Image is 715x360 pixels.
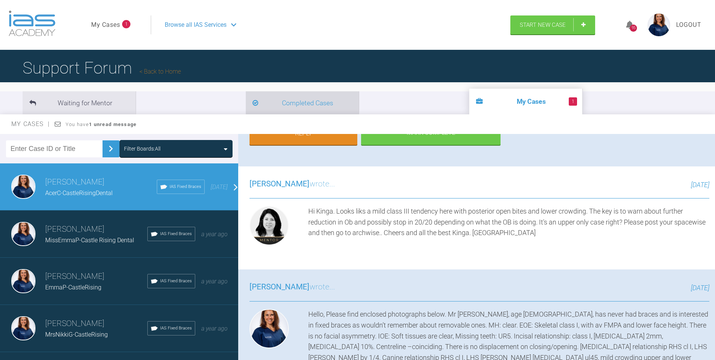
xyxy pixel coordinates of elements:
[122,20,130,28] span: 1
[11,175,35,199] img: Kinga Maciejewska
[6,140,103,157] input: Enter Case ID or Title
[308,206,709,248] div: Hi Kinga. Looks liks a mild class III tendency here with posterior open bites and lower crowding....
[45,176,157,189] h3: [PERSON_NAME]
[165,20,227,30] span: Browse all IAS Services
[89,122,136,127] strong: 1 unread message
[201,278,228,285] span: a year ago
[246,91,359,114] li: Completed Cases
[23,55,181,81] h1: Support Forum
[676,20,701,30] a: Logout
[250,179,309,188] span: [PERSON_NAME]
[124,145,161,153] div: Filter Boards: All
[201,325,228,332] span: a year ago
[11,316,35,340] img: Kinga Maciejewska
[11,120,50,128] span: My Cases
[160,278,192,285] span: IAS Fixed Braces
[160,231,192,237] span: IAS Fixed Braces
[211,183,228,191] span: [DATE]
[45,189,113,197] span: AcerC-CastleRisingDental
[520,22,566,28] span: Start New Case
[510,15,595,34] a: Start New Case
[250,206,289,245] img: Hooria Olsen
[45,284,101,291] span: EmmaP-CastleRising
[45,223,147,236] h3: [PERSON_NAME]
[11,269,35,293] img: Kinga Maciejewska
[45,331,108,338] span: MrsNikkiG-CastleRising
[469,89,582,114] li: My Cases
[648,14,670,36] img: profile.png
[569,97,577,106] span: 1
[630,25,637,32] div: 95
[170,183,201,190] span: IAS Fixed Braces
[250,281,335,294] h3: wrote...
[11,222,35,246] img: Kinga Maciejewska
[160,325,192,332] span: IAS Fixed Braces
[201,231,228,238] span: a year ago
[691,181,709,189] span: [DATE]
[45,237,134,244] span: MissEmmaP-Castle Rising Dental
[139,68,181,75] a: Back to Home
[250,309,289,348] img: Kinga Maciejewska
[45,317,147,330] h3: [PERSON_NAME]
[9,11,55,36] img: logo-light.3e3ef733.png
[250,178,335,191] h3: wrote...
[691,284,709,292] span: [DATE]
[105,143,117,155] img: chevronRight.28bd32b0.svg
[91,20,120,30] a: My Cases
[66,122,137,127] span: You have
[250,282,309,291] span: [PERSON_NAME]
[23,91,136,114] li: Waiting for Mentor
[45,270,147,283] h3: [PERSON_NAME]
